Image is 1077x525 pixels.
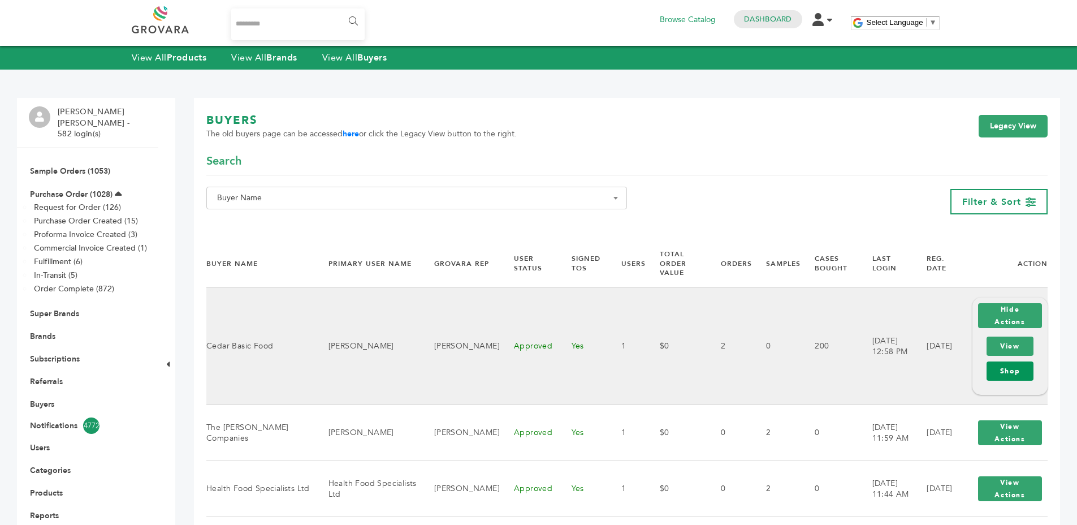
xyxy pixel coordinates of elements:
a: Request for Order (126) [34,202,121,213]
td: [DATE] 11:59 AM [858,405,913,461]
th: Samples [752,240,801,288]
td: Approved [500,288,557,405]
a: Sample Orders (1053) [30,166,110,177]
a: Users [30,442,50,453]
a: View [987,337,1033,356]
a: Commercial Invoice Created (1) [34,243,147,253]
th: Signed TOS [557,240,607,288]
td: 1 [607,461,646,517]
strong: Brands [266,51,297,64]
td: Cedar Basic Food [206,288,314,405]
a: View AllBrands [231,51,297,64]
a: Buyers [30,399,54,410]
th: Buyer Name [206,240,314,288]
td: 200 [801,288,858,405]
span: Buyer Name [206,187,627,209]
td: $0 [646,405,707,461]
td: 2 [707,288,752,405]
button: Hide Actions [978,303,1042,328]
a: View AllBuyers [322,51,387,64]
strong: Buyers [357,51,387,64]
td: [PERSON_NAME] [314,288,420,405]
th: Reg. Date [912,240,958,288]
td: Yes [557,405,607,461]
td: 0 [707,461,752,517]
th: Orders [707,240,752,288]
span: ▼ [929,18,937,27]
th: Users [607,240,646,288]
li: [PERSON_NAME] [PERSON_NAME] - 582 login(s) [58,106,155,140]
th: Last Login [858,240,913,288]
a: Referrals [30,376,63,387]
th: Grovara Rep [420,240,500,288]
a: Legacy View [979,115,1048,137]
button: View Actions [978,420,1042,445]
a: Order Complete (872) [34,283,114,294]
a: View AllProducts [132,51,207,64]
td: The [PERSON_NAME] Companies [206,405,314,461]
h1: BUYERS [206,113,517,128]
td: Health Food Specialists Ltd [314,461,420,517]
td: 2 [752,461,801,517]
input: Search... [231,8,365,40]
a: Brands [30,331,55,342]
strong: Products [167,51,206,64]
a: Dashboard [744,14,791,24]
td: 0 [801,405,858,461]
td: $0 [646,461,707,517]
td: [DATE] 12:58 PM [858,288,913,405]
td: Approved [500,461,557,517]
a: Proforma Invoice Created (3) [34,229,137,240]
td: Health Food Specialists Ltd [206,461,314,517]
a: In-Transit (5) [34,270,77,281]
td: [DATE] [912,288,958,405]
span: 4772 [83,418,100,434]
span: Filter & Sort [962,196,1021,208]
td: Approved [500,405,557,461]
td: [DATE] [912,405,958,461]
a: Purchase Order Created (15) [34,216,138,226]
td: $0 [646,288,707,405]
a: Notifications4772 [30,418,145,434]
th: Action [958,240,1048,288]
th: Total Order Value [646,240,707,288]
td: [DATE] [912,461,958,517]
a: Categories [30,465,71,476]
span: The old buyers page can be accessed or click the Legacy View button to the right. [206,128,517,140]
a: Products [30,488,63,498]
td: 0 [801,461,858,517]
img: profile.png [29,106,50,128]
span: Search [206,153,241,169]
td: [PERSON_NAME] [314,405,420,461]
td: [PERSON_NAME] [420,405,500,461]
td: 0 [752,288,801,405]
td: Yes [557,461,607,517]
button: View Actions [978,476,1042,501]
span: Buyer Name [213,190,621,206]
a: here [343,128,359,139]
td: Yes [557,288,607,405]
a: Browse Catalog [660,14,716,26]
span: Select Language [867,18,923,27]
td: [DATE] 11:44 AM [858,461,913,517]
a: Fulfillment (6) [34,256,83,267]
td: 2 [752,405,801,461]
a: Shop [987,362,1033,381]
td: 1 [607,288,646,405]
td: [PERSON_NAME] [420,461,500,517]
a: Select Language​ [867,18,937,27]
a: Super Brands [30,308,79,319]
td: [PERSON_NAME] [420,288,500,405]
th: User Status [500,240,557,288]
a: Purchase Order (1028) [30,189,113,200]
td: 0 [707,405,752,461]
a: Subscriptions [30,354,80,364]
a: Reports [30,510,59,521]
th: Cases Bought [801,240,858,288]
td: 1 [607,405,646,461]
th: Primary User Name [314,240,420,288]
